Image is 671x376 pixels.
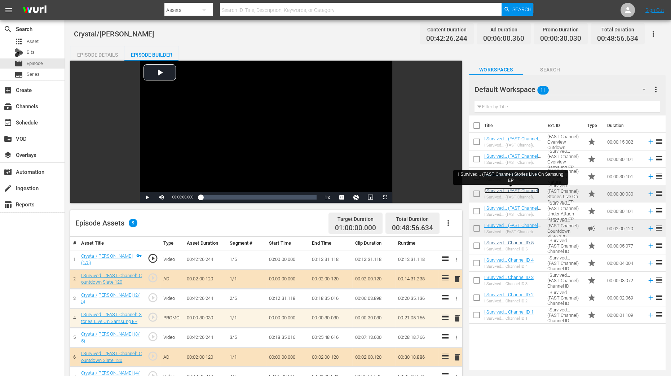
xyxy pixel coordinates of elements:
td: 6 [70,347,78,367]
td: AD [160,269,184,289]
svg: Add to Episode [647,172,655,180]
button: more_vert [652,81,660,98]
td: PROMO [160,309,184,328]
span: 00:48:56.634 [392,224,433,232]
td: I Survived... (FAST Channel) Channel ID [544,289,584,306]
td: 00:42:26.244 [184,328,227,347]
a: I Survived... (FAST Channel) Overview Samsung EP [484,153,541,164]
span: Promo [587,155,596,163]
td: I Survived... (FAST Channel) Channel ID [544,237,584,254]
td: 00:42:26.244 [184,289,227,308]
td: 00:00:30.101 [604,150,644,168]
td: 00:02:00.120 [604,220,644,237]
th: Ext. ID [543,115,583,136]
span: play_circle_outline [147,331,158,342]
span: reorder [655,206,663,215]
td: 00:12:31.118 [309,250,352,269]
th: Duration [603,115,646,136]
svg: Add to Episode [647,242,655,250]
div: Bits [14,48,23,57]
span: reorder [655,189,663,198]
div: Default Workspace [474,79,653,100]
button: Fullscreen [378,192,392,203]
div: Episode Details [70,46,124,64]
span: Episode [27,60,43,67]
td: 00:02:00.120 [309,269,352,289]
span: Create [4,86,12,95]
th: End Time [309,237,352,250]
td: 00:02:00.120 [352,347,395,367]
td: 00:00:30.101 [604,168,644,185]
span: Promo [587,207,596,215]
a: I Survived... Channel ID 4 [484,257,534,263]
div: Video Player [140,61,392,203]
span: Promo [587,311,596,319]
a: I Survived... Channel ID 2 [484,292,534,297]
a: I Survived... Channel ID 3 [484,275,534,280]
td: 00:14:31.238 [395,269,438,289]
div: I Survived... (FAST Channel) Stories Live On Samsung EP [484,195,542,200]
th: Type [160,237,184,250]
td: 1/1 [227,347,266,367]
td: 5 [70,328,78,347]
td: 00:12:31.118 [266,289,309,308]
div: I Survived... (FAST Channel) Under Attach Samsung EP [484,212,542,217]
div: Promo Duration [540,25,581,35]
th: Segment # [227,237,266,250]
td: I Survived... (FAST Channel) Overview Cutdown Samsung EP [544,133,584,150]
span: reorder [655,258,663,267]
span: Episode [14,59,23,68]
td: 00:02:00.120 [184,269,227,289]
span: reorder [655,241,663,250]
span: delete [453,353,462,362]
a: I Survived... (FAST Channel) Stories Live On Samsung EP [81,312,142,324]
td: 2/5 [227,289,266,308]
td: 4 [70,309,78,328]
td: 00:00:30.030 [184,309,227,328]
div: I Survived... Channel ID 2 [484,299,534,303]
a: Crystal/[PERSON_NAME] (1/5) [81,253,133,266]
span: menu [4,6,13,14]
button: delete [453,313,462,323]
td: 00:00:00.000 [266,269,309,289]
span: Search [512,3,531,16]
span: 00:06:00.360 [483,35,524,43]
a: I Survived... (FAST Channel) Stories Live On Samsung EP [484,188,539,204]
div: Target Duration [335,214,376,224]
span: 01:00:00.000 [335,224,376,232]
th: # [70,237,78,250]
div: Ad Duration [483,25,524,35]
td: 00:12:31.118 [352,250,395,269]
span: play_circle_outline [147,312,158,323]
a: Crystal/[PERSON_NAME] (3/5) [81,331,140,344]
td: 00:25:48.616 [309,328,352,347]
button: Mute [154,192,169,203]
td: I Survived... (FAST Channel) Channel ID [544,306,584,324]
td: 00:00:00.000 [266,347,309,367]
td: I Survived... (FAST Channel) Overview Samsung EP [544,150,584,168]
button: Captions [335,192,349,203]
span: play_circle_outline [147,292,158,303]
div: I Survived... (FAST Channel) Stories Live On Samsung EP [456,171,565,184]
span: reorder [655,154,663,163]
div: Episode Assets [75,219,137,227]
span: Ingestion [4,184,12,193]
td: I Survived... (FAST Channel) People vs Nature Samsung EP [544,168,584,185]
span: Schedule [4,118,12,127]
td: 00:30:18.886 [395,347,438,367]
td: 00:00:02.069 [604,289,644,306]
span: 00:00:30.030 [540,35,581,43]
span: Series [27,71,40,78]
td: 00:00:00.000 [266,309,309,328]
span: 00:00:00.000 [172,195,193,199]
span: Search [523,65,577,74]
td: I Survived... (FAST Channel) Under Attach Samsung EP [544,202,584,220]
span: reorder [655,137,663,146]
td: 1 [70,250,78,269]
span: Search [4,25,12,34]
span: Bits [27,49,35,56]
td: 00:12:31.118 [395,250,438,269]
a: I Survived... (FAST Channel) Countdown Slate 120 [81,273,142,285]
span: play_circle_outline [147,253,158,264]
a: I Survived... Channel ID 5 [484,240,534,245]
